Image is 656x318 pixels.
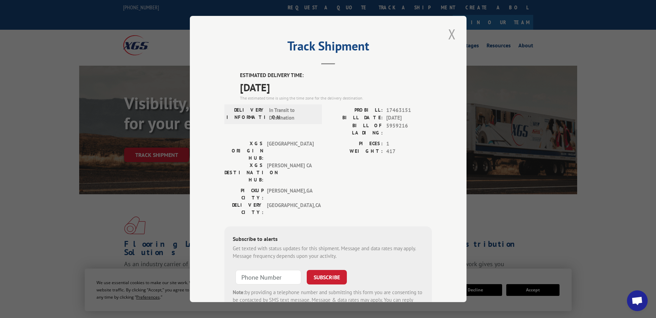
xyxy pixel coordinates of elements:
[269,106,316,122] span: In Transit to Destination
[233,289,424,312] div: by providing a telephone number and submitting this form you are consenting to be contacted by SM...
[328,148,383,156] label: WEIGHT:
[224,187,264,202] label: PICKUP CITY:
[328,114,383,122] label: BILL DATE:
[240,95,432,101] div: The estimated time is using the time zone for the delivery destination.
[240,79,432,95] span: [DATE]
[224,140,264,162] label: XGS ORIGIN HUB:
[328,140,383,148] label: PIECES:
[386,106,432,114] span: 17463151
[307,270,347,284] button: SUBSCRIBE
[328,106,383,114] label: PROBILL:
[240,72,432,79] label: ESTIMATED DELIVERY TIME:
[224,202,264,216] label: DELIVERY CITY:
[267,162,314,184] span: [PERSON_NAME] CA
[233,245,424,260] div: Get texted with status updates for this shipment. Message and data rates may apply. Message frequ...
[386,114,432,122] span: [DATE]
[233,235,424,245] div: Subscribe to alerts
[328,122,383,137] label: BILL OF LADING:
[233,289,245,296] strong: Note:
[267,140,314,162] span: [GEOGRAPHIC_DATA]
[267,187,314,202] span: [PERSON_NAME] , GA
[224,41,432,54] h2: Track Shipment
[386,148,432,156] span: 417
[627,290,648,311] a: Open chat
[224,162,264,184] label: XGS DESTINATION HUB:
[267,202,314,216] span: [GEOGRAPHIC_DATA] , CA
[386,140,432,148] span: 1
[446,25,458,44] button: Close modal
[235,270,301,284] input: Phone Number
[386,122,432,137] span: 5959216
[227,106,266,122] label: DELIVERY INFORMATION:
